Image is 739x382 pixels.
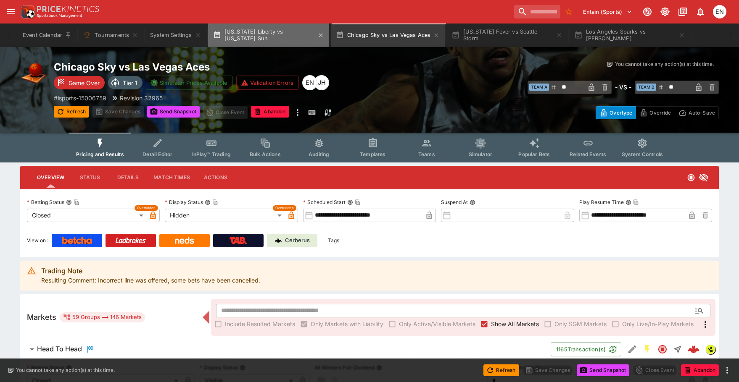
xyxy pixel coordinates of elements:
[109,167,147,188] button: Details
[577,364,629,376] button: Send Snapshot
[27,199,64,206] p: Betting Status
[551,342,621,356] button: 1165Transaction(s)
[328,234,340,247] label: Tags:
[554,319,607,328] span: Only SGM Markets
[71,167,109,188] button: Status
[691,303,707,318] button: Open
[713,5,726,18] div: Eamon Nunn
[331,24,445,47] button: Chicago Sky vs Las Vegas Aces
[309,151,329,157] span: Auditing
[622,319,694,328] span: Only Live/In-Play Markets
[657,344,668,354] svg: Closed
[596,106,719,119] div: Start From
[636,106,675,119] button: Override
[37,14,82,18] img: Sportsbook Management
[569,24,690,47] button: Los Angeles Sparks vs [PERSON_NAME]
[657,4,673,19] button: Toggle light/dark mode
[285,236,310,245] p: Cerberus
[302,75,317,90] div: Eamon Nunn
[20,60,47,87] img: basketball.png
[165,209,284,222] div: Hidden
[518,151,550,157] span: Popular Bets
[675,106,719,119] button: Auto-Save
[275,205,294,211] span: Overridden
[74,199,79,205] button: Copy To Clipboard
[687,173,695,182] svg: Closed
[120,94,163,102] p: Revision 32965
[399,319,475,328] span: Only Active/Visible Markets
[633,199,639,205] button: Copy To Clipboard
[236,76,299,90] button: Validation Errors
[710,3,729,21] button: Eamon Nunn
[18,24,77,47] button: Event Calendar
[610,108,632,117] p: Overtype
[197,167,235,188] button: Actions
[123,78,137,87] p: Tier 1
[41,263,260,288] div: Resulting Comment: Incorrect line was offered, some bets have been cancelled.
[20,341,551,358] button: Head To Head
[115,237,146,244] img: Ladbrokes
[137,205,156,211] span: Overridden
[76,151,124,157] span: Pricing and Results
[27,209,146,222] div: Closed
[41,266,260,276] div: Trading Note
[693,4,708,19] button: Notifications
[688,343,699,355] div: 0f5284c3-21cb-4e78-87fc-ef12404feb89
[578,5,637,18] button: Select Tenant
[514,5,560,18] input: search
[303,199,346,206] p: Scheduled Start
[570,151,606,157] span: Related Events
[37,345,82,353] h6: Head To Head
[699,173,709,183] svg: Hidden
[670,342,685,357] button: Straight
[250,151,281,157] span: Bulk Actions
[69,133,670,162] div: Event type filters
[66,199,72,205] button: Betting StatusCopy To Clipboard
[54,60,386,73] h2: Copy To Clipboard
[146,76,233,90] button: Simulator Prices Available
[700,319,710,330] svg: More
[655,342,670,357] button: Closed
[16,366,115,374] p: You cannot take any action(s) at this time.
[355,199,361,205] button: Copy To Clipboard
[78,24,143,47] button: Tournaments
[562,5,575,18] button: No Bookmarks
[311,319,383,328] span: Only Markets with Liability
[18,3,35,20] img: PriceKinetics Logo
[470,199,475,205] button: Suspend At
[636,84,656,91] span: Team B
[681,365,719,374] span: Mark an event as closed and abandoned.
[27,234,48,247] label: View on :
[63,312,142,322] div: 59 Groups 146 Markets
[145,24,206,47] button: System Settings
[640,342,655,357] button: SGM Enabled
[314,75,329,90] div: Jiahao Hao
[205,199,211,205] button: Display StatusCopy To Clipboard
[30,167,71,188] button: Overview
[722,365,732,375] button: more
[360,151,385,157] span: Templates
[685,341,702,358] a: 0f5284c3-21cb-4e78-87fc-ef12404feb89
[3,4,18,19] button: open drawer
[441,199,468,206] p: Suspend At
[147,106,200,118] button: Send Snapshot
[491,319,539,328] span: Show All Markets
[625,342,640,357] button: Edit Detail
[192,151,231,157] span: InPlay™ Trading
[54,106,89,118] button: Refresh
[706,345,715,354] img: lsports
[62,237,92,244] img: Betcha
[640,4,655,19] button: Connected to PK
[681,364,719,376] button: Abandon
[175,237,194,244] img: Neds
[529,84,549,91] span: Team A
[469,151,492,157] span: Simulator
[225,319,295,328] span: Include Resulted Markets
[37,6,99,12] img: PriceKinetics
[208,24,329,47] button: [US_STATE] Liberty vs [US_STATE] Sun
[54,94,106,102] p: Copy To Clipboard
[418,151,435,157] span: Teams
[143,151,172,157] span: Detail Editor
[622,151,663,157] span: System Controls
[615,60,714,68] p: You cannot take any action(s) at this time.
